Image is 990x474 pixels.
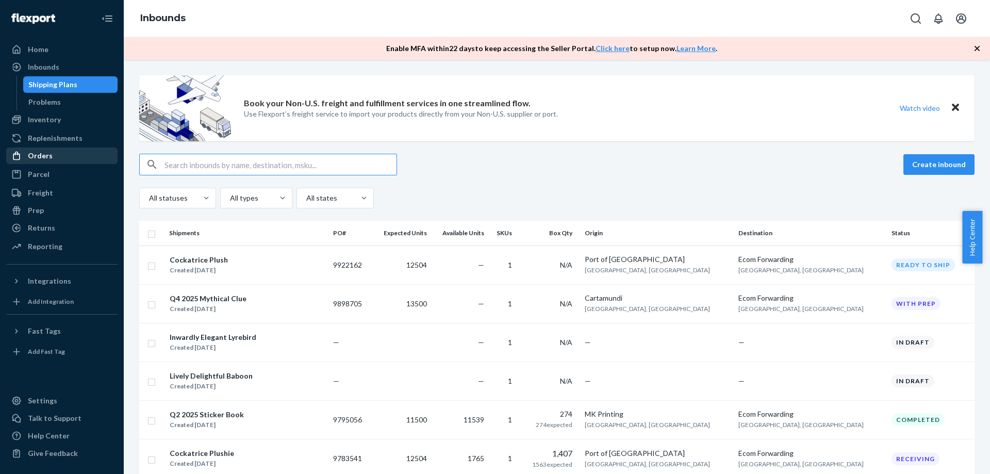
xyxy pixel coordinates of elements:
div: Port of [GEOGRAPHIC_DATA] [585,254,730,265]
div: Freight [28,188,53,198]
span: N/A [560,260,572,269]
div: 274 [524,409,572,419]
a: Help Center [6,428,118,444]
span: 1 [508,338,512,347]
span: 1563 expected [532,461,572,468]
span: 1 [508,299,512,308]
a: Click here [596,44,630,53]
div: Q2 2025 Sticker Book [170,410,244,420]
a: Inventory [6,111,118,128]
div: Help Center [28,431,70,441]
button: Fast Tags [6,323,118,339]
button: Open Search Box [905,8,926,29]
span: [GEOGRAPHIC_DATA], [GEOGRAPHIC_DATA] [585,421,710,429]
span: 12504 [406,454,427,463]
div: Inventory [28,115,61,125]
th: Destination [734,221,887,246]
input: All statuses [148,193,149,203]
input: All states [305,193,306,203]
div: Prep [28,205,44,216]
div: Reporting [28,241,62,252]
p: Book your Non-U.S. freight and fulfillment services in one streamlined flow. [244,97,531,109]
th: Shipments [165,221,329,246]
button: Give Feedback [6,445,118,462]
div: Add Integration [28,297,74,306]
span: [GEOGRAPHIC_DATA], [GEOGRAPHIC_DATA] [738,266,864,274]
div: In draft [892,336,934,349]
div: Q4 2025 Mythical Clue [170,293,246,304]
div: Completed [892,413,945,426]
span: — [478,260,484,269]
div: Ecom Forwarding [738,448,883,459]
div: Receiving [892,452,939,465]
div: Give Feedback [28,448,78,459]
span: N/A [560,299,572,308]
span: — [333,338,339,347]
th: Origin [581,221,734,246]
span: — [585,338,591,347]
button: Close Navigation [97,8,118,29]
div: Shipping Plans [28,79,77,90]
span: — [738,338,745,347]
div: Integrations [28,276,71,286]
input: All types [229,193,230,203]
div: Inwardly Elegant Lyrebird [170,332,256,342]
span: 274 expected [536,421,572,429]
a: Returns [6,220,118,236]
div: Parcel [28,169,49,179]
a: Parcel [6,166,118,183]
a: Inbounds [6,59,118,75]
th: Box Qty [520,221,581,246]
span: 13500 [406,299,427,308]
div: Cockatrice Plush [170,255,228,265]
div: 1,407 [524,448,572,460]
td: 9922162 [329,246,372,284]
div: Ready to ship [892,258,955,271]
a: Prep [6,202,118,219]
div: Talk to Support [28,413,81,423]
button: Close [949,101,962,116]
div: Cartamundi [585,293,730,303]
div: Replenishments [28,133,82,143]
span: N/A [560,338,572,347]
span: 1 [508,454,512,463]
button: Talk to Support [6,410,118,427]
div: Problems [28,97,61,107]
th: PO# [329,221,372,246]
span: [GEOGRAPHIC_DATA], [GEOGRAPHIC_DATA] [585,305,710,313]
span: [GEOGRAPHIC_DATA], [GEOGRAPHIC_DATA] [738,460,864,468]
span: — [333,377,339,385]
span: [GEOGRAPHIC_DATA], [GEOGRAPHIC_DATA] [585,266,710,274]
th: Status [887,221,975,246]
div: Returns [28,223,55,233]
button: Integrations [6,273,118,289]
span: — [738,377,745,385]
span: 1 [508,377,512,385]
div: Ecom Forwarding [738,409,883,419]
span: — [478,338,484,347]
a: Replenishments [6,130,118,146]
div: With prep [892,297,940,310]
span: 1 [508,415,512,424]
div: Created [DATE] [170,381,253,391]
div: Lively Delightful Baboon [170,371,253,381]
button: Open notifications [928,8,949,29]
span: Help Center [962,211,982,264]
a: Shipping Plans [23,76,118,93]
a: Settings [6,393,118,409]
div: Cockatrice Plushie [170,448,234,459]
div: Settings [28,396,57,406]
span: N/A [560,377,572,385]
p: Enable MFA within 22 days to keep accessing the Seller Portal. to setup now. . [386,43,717,54]
div: Orders [28,151,53,161]
div: Home [28,44,48,55]
td: 9795056 [329,400,372,439]
span: — [585,377,591,385]
div: Ecom Forwarding [738,293,883,303]
div: Created [DATE] [170,459,234,469]
th: Available Units [431,221,488,246]
span: [GEOGRAPHIC_DATA], [GEOGRAPHIC_DATA] [585,460,710,468]
a: Add Fast Tag [6,344,118,360]
span: 12504 [406,260,427,269]
a: Home [6,41,118,58]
